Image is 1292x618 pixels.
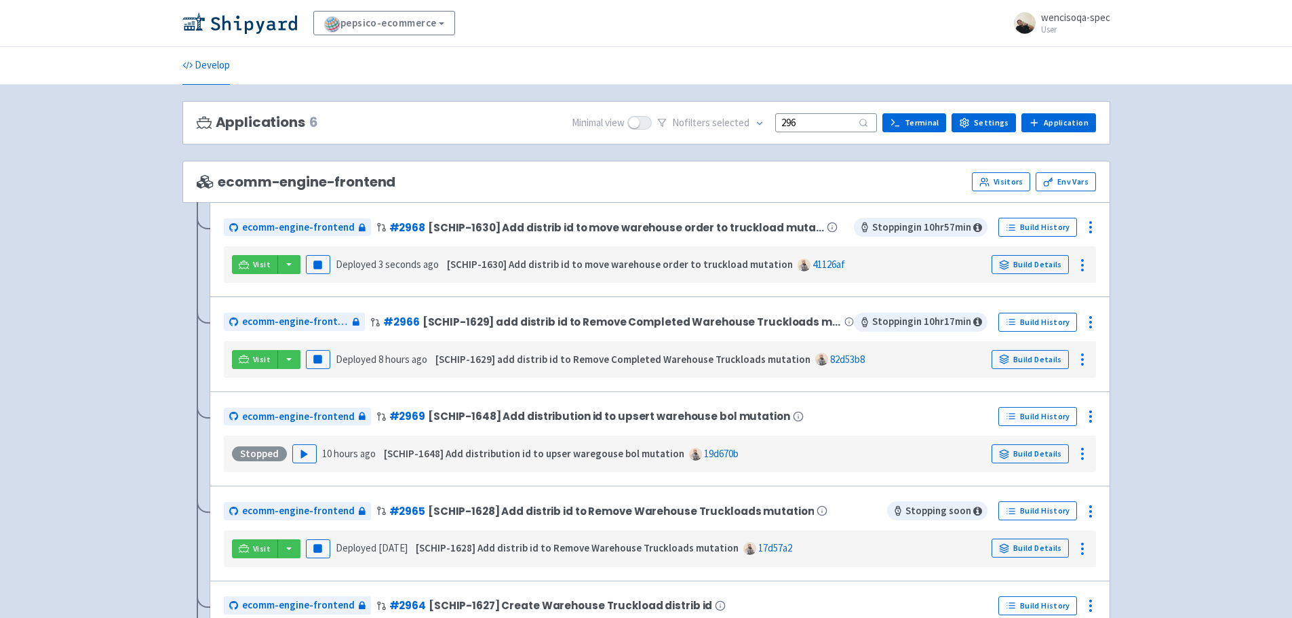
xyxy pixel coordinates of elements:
[313,11,456,35] a: pepsico-ecommerce
[952,113,1016,132] a: Settings
[854,218,987,237] span: Stopping in 10 hr 57 min
[197,115,318,130] h3: Applications
[292,444,317,463] button: Play
[336,353,427,366] span: Deployed
[309,115,318,130] span: 6
[775,113,877,132] input: Search...
[572,115,625,131] span: Minimal view
[429,600,712,611] span: [SCHIP-1627] Create Warehouse Truckload distrib id
[1021,113,1095,132] a: Application
[998,407,1077,426] a: Build History
[416,541,739,554] strong: [SCHIP-1628] Add distrib id to Remove Warehouse Truckloads mutation
[182,47,230,85] a: Develop
[389,220,425,235] a: #2968
[336,258,439,271] span: Deployed
[998,596,1077,615] a: Build History
[972,172,1030,191] a: Visitors
[882,113,946,132] a: Terminal
[224,596,371,615] a: ecomm-engine-frontend
[224,502,371,520] a: ecomm-engine-frontend
[306,350,330,369] button: Pause
[383,315,419,329] a: #2966
[1036,172,1095,191] a: Env Vars
[242,503,355,519] span: ecomm-engine-frontend
[830,353,865,366] a: 82d53b8
[428,410,790,422] span: [SCHIP-1648] Add distribution id to upsert warehouse bol mutation
[1041,25,1110,34] small: User
[813,258,845,271] a: 41126af
[423,316,842,328] span: [SCHIP-1629] add distrib id to Remove Completed Warehouse Truckloads mutation
[242,314,349,330] span: ecomm-engine-frontend
[887,501,987,520] span: Stopping soon
[242,598,355,613] span: ecomm-engine-frontend
[384,447,684,460] strong: [SCHIP-1648] Add distribution id to upser waregouse bol mutation
[232,350,278,369] a: Visit
[306,539,330,558] button: Pause
[306,255,330,274] button: Pause
[232,539,278,558] a: Visit
[428,505,814,517] span: [SCHIP-1628] Add distrib id to Remove Warehouse Truckloads mutation
[992,539,1069,558] a: Build Details
[253,259,271,270] span: Visit
[712,116,749,129] span: selected
[1006,12,1110,34] a: wencisoqa-spec User
[224,218,371,237] a: ecomm-engine-frontend
[378,541,408,554] time: [DATE]
[378,258,439,271] time: 3 seconds ago
[224,408,371,426] a: ecomm-engine-frontend
[242,409,355,425] span: ecomm-engine-frontend
[672,115,749,131] span: No filter s
[336,541,408,554] span: Deployed
[998,501,1077,520] a: Build History
[998,313,1077,332] a: Build History
[1041,11,1110,24] span: wencisoqa-spec
[232,446,287,461] div: Stopped
[998,218,1077,237] a: Build History
[322,447,376,460] time: 10 hours ago
[253,354,271,365] span: Visit
[428,222,824,233] span: [SCHIP-1630] Add distrib id to move warehouse order to truckload muta…
[182,12,297,34] img: Shipyard logo
[224,313,366,331] a: ecomm-engine-frontend
[253,543,271,554] span: Visit
[992,255,1069,274] a: Build Details
[389,504,425,518] a: #2965
[704,447,739,460] a: 19d670b
[389,409,425,423] a: #2969
[758,541,792,554] a: 17d57a2
[992,444,1069,463] a: Build Details
[242,220,355,235] span: ecomm-engine-frontend
[232,255,278,274] a: Visit
[389,598,426,613] a: #2964
[378,353,427,366] time: 8 hours ago
[197,174,396,190] span: ecomm-engine-frontend
[435,353,810,366] strong: [SCHIP-1629] add distrib id to Remove Completed Warehouse Truckloads mutation
[447,258,793,271] strong: [SCHIP-1630] Add distrib id to move warehouse order to truckload mutation
[854,313,987,332] span: Stopping in 10 hr 17 min
[992,350,1069,369] a: Build Details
